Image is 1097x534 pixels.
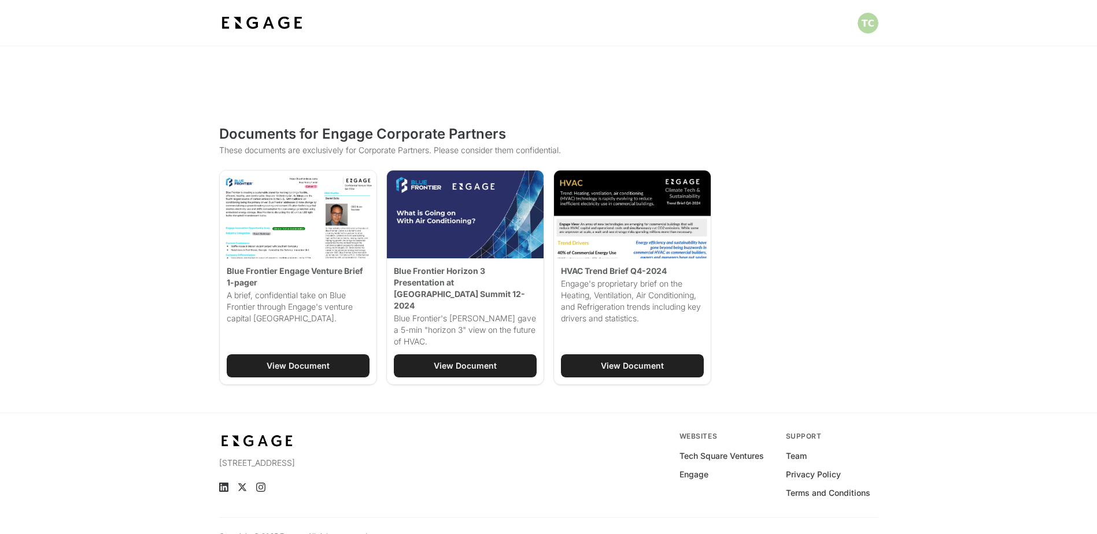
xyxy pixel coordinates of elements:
[227,354,370,377] a: View Document
[387,170,544,258] img: vG6FU6RSdJuOpcpCXQMw5rV_oX6DQoM88MIpQ1rYDSU
[554,170,711,258] img: mJRmMN_XvMCR81QwN7YB5Qutb6gu_PtBwIFhFW3TWpQ
[219,144,878,156] p: These documents are exclusively for Corporate Partners. Please consider them confidential.
[394,354,537,377] a: View Document
[219,483,420,492] ul: Social media
[786,469,841,480] a: Privacy Policy
[238,483,247,492] a: X (Twitter)
[679,432,772,441] div: Websites
[394,313,537,347] p: Blue Frontier's [PERSON_NAME] gave a 5-min "horizon 3" view on the future of HVAC.
[267,360,330,372] div: View Document
[219,432,296,450] img: bdf1fb74-1727-4ba0-a5bd-bc74ae9fc70b.jpeg
[434,360,497,372] div: View Document
[220,170,376,258] img: KF6CdQl6nx5t_TPxFy0BUZY4oueaoN1wH7GaDUn-7kI
[227,265,370,288] p: Blue Frontier Engage Venture Brief 1-pager
[786,487,870,499] a: Terms and Conditions
[786,432,878,441] div: Support
[219,125,878,143] h2: Documents for Engage Corporate Partners
[256,483,265,492] a: Instagram
[561,265,667,277] p: HVAC Trend Brief Q4-2024
[679,450,764,462] a: Tech Square Ventures
[561,354,704,377] a: View Document
[601,360,664,372] div: View Document
[786,450,807,462] a: Team
[219,483,228,492] a: LinkedIn
[219,13,305,34] img: bdf1fb74-1727-4ba0-a5bd-bc74ae9fc70b.jpeg
[394,265,537,311] p: Blue Frontier Horizon 3 Presentation at [GEOGRAPHIC_DATA] Summit 12-2024
[227,290,370,324] p: A brief, confidential take on Blue Frontier through Engage's venture capital [GEOGRAPHIC_DATA].
[219,457,420,469] p: [STREET_ADDRESS]
[858,13,878,34] button: Open profile menu
[561,278,704,324] p: Engage's proprietary brief on the Heating, Ventilation, Air Conditioning, and Refrigeration trend...
[679,469,708,480] a: Engage
[858,13,878,34] img: Profile picture of Taylor Chance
